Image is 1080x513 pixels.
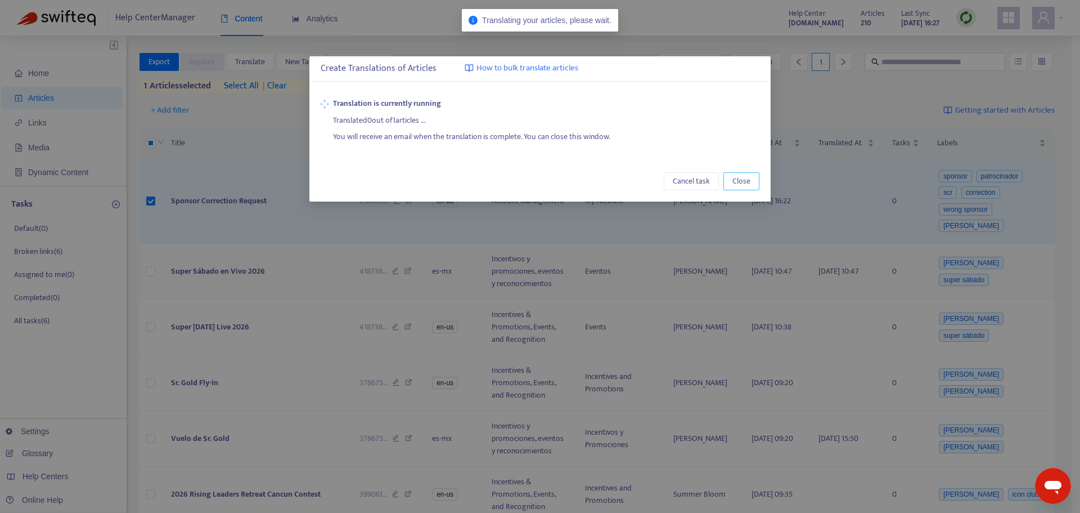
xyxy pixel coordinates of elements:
div: You will receive an email when the translation is complete. You can close this window. [333,127,759,144]
button: Close [723,172,759,190]
button: Cancel task [664,172,719,190]
span: info-circle [469,16,478,25]
div: Translated 0 out of 1 articles ... [333,110,759,127]
span: Close [732,175,750,188]
img: image-link [465,64,474,73]
div: Create Translations of Articles [321,62,759,75]
iframe: Button to launch messaging window [1035,468,1071,504]
a: How to bulk translate articles [465,62,578,75]
span: How to bulk translate articles [476,62,578,75]
span: Cancel task [673,175,710,188]
strong: Translation is currently running [333,97,759,110]
span: Translating your articles, please wait. [482,16,611,25]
